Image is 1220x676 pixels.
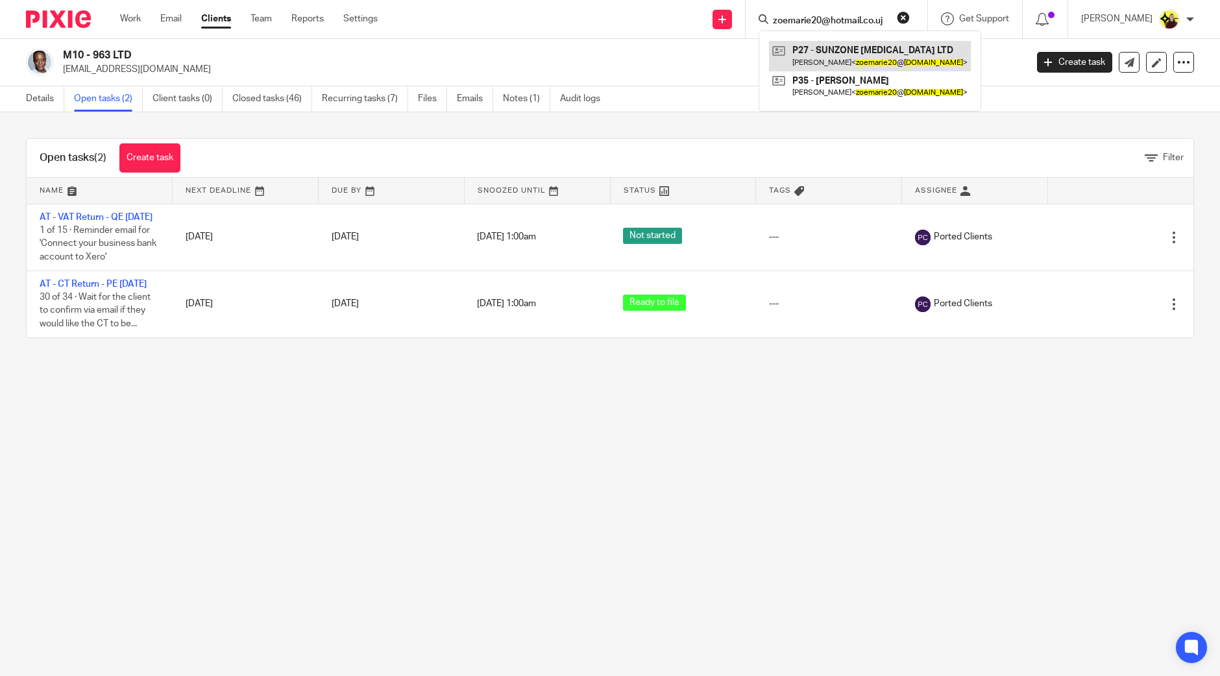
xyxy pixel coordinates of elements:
img: Tonia%20Miller%20(T'Nia).jpg [26,49,53,76]
span: (2) [94,152,106,163]
h1: Open tasks [40,151,106,165]
span: [DATE] 1:00am [477,300,536,309]
a: Details [26,86,64,112]
a: Team [250,12,272,25]
span: [DATE] [332,300,359,309]
a: Client tasks (0) [152,86,223,112]
img: Pixie [26,10,91,28]
span: Snoozed Until [478,187,546,194]
span: Tags [769,187,791,194]
img: svg%3E [915,230,931,245]
a: Create task [1037,52,1112,73]
span: [DATE] 1:00am [477,233,536,242]
div: --- [769,230,889,243]
a: Open tasks (2) [74,86,143,112]
a: AT - VAT Return - QE [DATE] [40,213,152,222]
a: Create task [119,143,180,173]
img: Megan-Starbridge.jpg [1159,9,1180,30]
div: --- [769,297,889,310]
a: Emails [457,86,493,112]
a: Audit logs [560,86,610,112]
p: [EMAIL_ADDRESS][DOMAIN_NAME] [63,63,1018,76]
span: Ready to file [623,295,686,311]
td: [DATE] [173,271,319,337]
a: Reports [291,12,324,25]
a: Work [120,12,141,25]
h2: M10 - 963 LTD [63,49,827,62]
span: Get Support [959,14,1009,23]
a: Notes (1) [503,86,550,112]
span: 30 of 34 · Wait for the client to confirm via email if they would like the CT to be... [40,293,151,328]
span: 1 of 15 · Reminder email for 'Connect your business bank account to Xero' [40,226,156,261]
p: [PERSON_NAME] [1081,12,1153,25]
span: Filter [1163,153,1184,162]
input: Search [772,16,888,27]
a: Files [418,86,447,112]
span: Not started [623,228,682,244]
a: AT - CT Return - PE [DATE] [40,280,147,289]
span: Status [624,187,656,194]
span: Ported Clients [934,230,992,243]
a: Clients [201,12,231,25]
span: [DATE] [332,232,359,241]
td: [DATE] [173,204,319,271]
a: Settings [343,12,378,25]
a: Recurring tasks (7) [322,86,408,112]
span: Ported Clients [934,297,992,310]
a: Email [160,12,182,25]
button: Clear [897,11,910,24]
img: svg%3E [915,296,931,312]
a: Closed tasks (46) [232,86,312,112]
